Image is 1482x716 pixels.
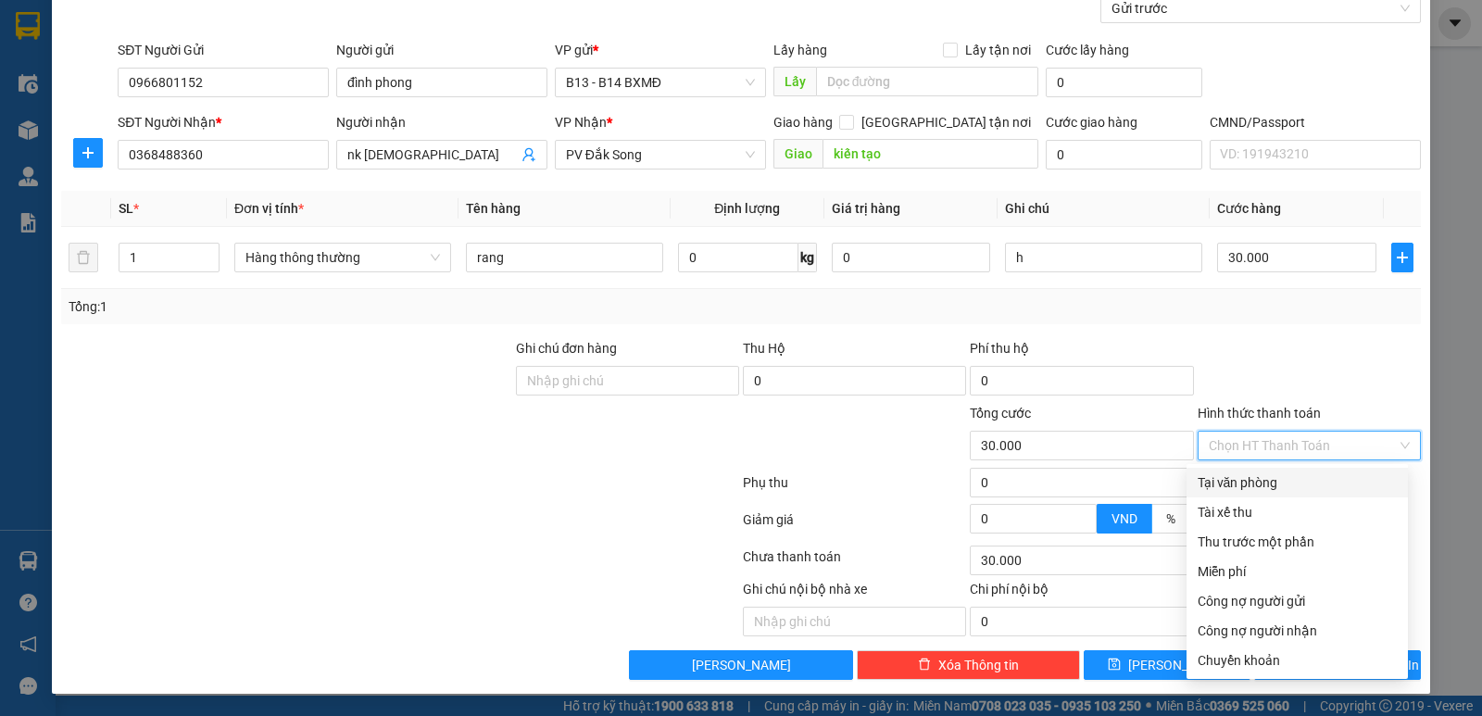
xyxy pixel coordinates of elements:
span: plus [74,145,102,160]
label: Cước lấy hàng [1046,43,1129,57]
label: Cước giao hàng [1046,115,1137,130]
input: Ghi chú đơn hàng [516,366,739,396]
span: Tên hàng [466,201,521,216]
input: 0 [832,243,990,272]
div: Phí thu hộ [970,338,1193,366]
div: Tài xế thu [1198,502,1397,522]
div: Phụ thu [741,472,968,505]
span: % [1166,511,1175,526]
label: Hình thức thanh toán [1198,406,1321,421]
input: Cước giao hàng [1046,140,1202,170]
span: Thu Hộ [743,341,785,356]
span: B13 - B14 BXMĐ [566,69,755,96]
div: SĐT Người Nhận [118,112,329,132]
span: Định lượng [714,201,780,216]
th: Ghi chú [998,191,1210,227]
div: VP gửi [555,40,766,60]
span: Cước hàng [1217,201,1281,216]
div: Người gửi [336,40,547,60]
span: Tổng cước [970,406,1031,421]
span: plus [1392,250,1413,265]
div: Giảm giá [741,509,968,542]
label: Ghi chú đơn hàng [516,341,618,356]
span: Hàng thông thường [245,244,440,271]
input: Dọc đường [823,139,1039,169]
div: Ghi chú nội bộ nhà xe [743,579,966,607]
button: plus [73,138,103,168]
input: Nhập ghi chú [743,607,966,636]
span: save [1108,658,1121,672]
span: Giao hàng [773,115,833,130]
span: Giao [773,139,823,169]
span: Lấy hàng [773,43,827,57]
span: delete [918,658,931,672]
div: SĐT Người Gửi [118,40,329,60]
input: Cước lấy hàng [1046,68,1202,97]
div: Tại văn phòng [1198,472,1397,493]
div: Chuyển khoản [1198,650,1397,671]
input: Dọc đường [816,67,1039,96]
span: VP Nhận [555,115,607,130]
button: [PERSON_NAME] [629,650,852,680]
div: Công nợ người gửi [1198,591,1397,611]
button: plus [1391,243,1413,272]
button: deleteXóa Thông tin [857,650,1080,680]
div: Người nhận [336,112,547,132]
span: VND [1111,511,1137,526]
button: delete [69,243,98,272]
span: [PERSON_NAME] [692,655,791,675]
span: [PERSON_NAME] [1128,655,1227,675]
span: [GEOGRAPHIC_DATA] tận nơi [854,112,1038,132]
div: Chưa thanh toán [741,546,968,579]
span: user-add [521,147,536,162]
span: Xóa Thông tin [938,655,1019,675]
span: PV Đắk Song [566,141,755,169]
span: SL [119,201,133,216]
div: Chi phí nội bộ [970,579,1193,607]
div: Cước gửi hàng sẽ được ghi vào công nợ của người gửi [1187,586,1408,616]
input: VD: Bàn, Ghế [466,243,663,272]
div: Cước gửi hàng sẽ được ghi vào công nợ của người nhận [1187,616,1408,646]
div: Thu trước một phần [1198,532,1397,552]
button: save[PERSON_NAME] [1084,650,1250,680]
div: Miễn phí [1198,561,1397,582]
span: Đơn vị tính [234,201,304,216]
span: Lấy [773,67,816,96]
div: Công nợ người nhận [1198,621,1397,641]
span: Lấy tận nơi [958,40,1038,60]
input: Ghi Chú [1005,243,1202,272]
span: Giá trị hàng [832,201,900,216]
div: CMND/Passport [1210,112,1421,132]
span: kg [798,243,817,272]
div: Tổng: 1 [69,296,573,317]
